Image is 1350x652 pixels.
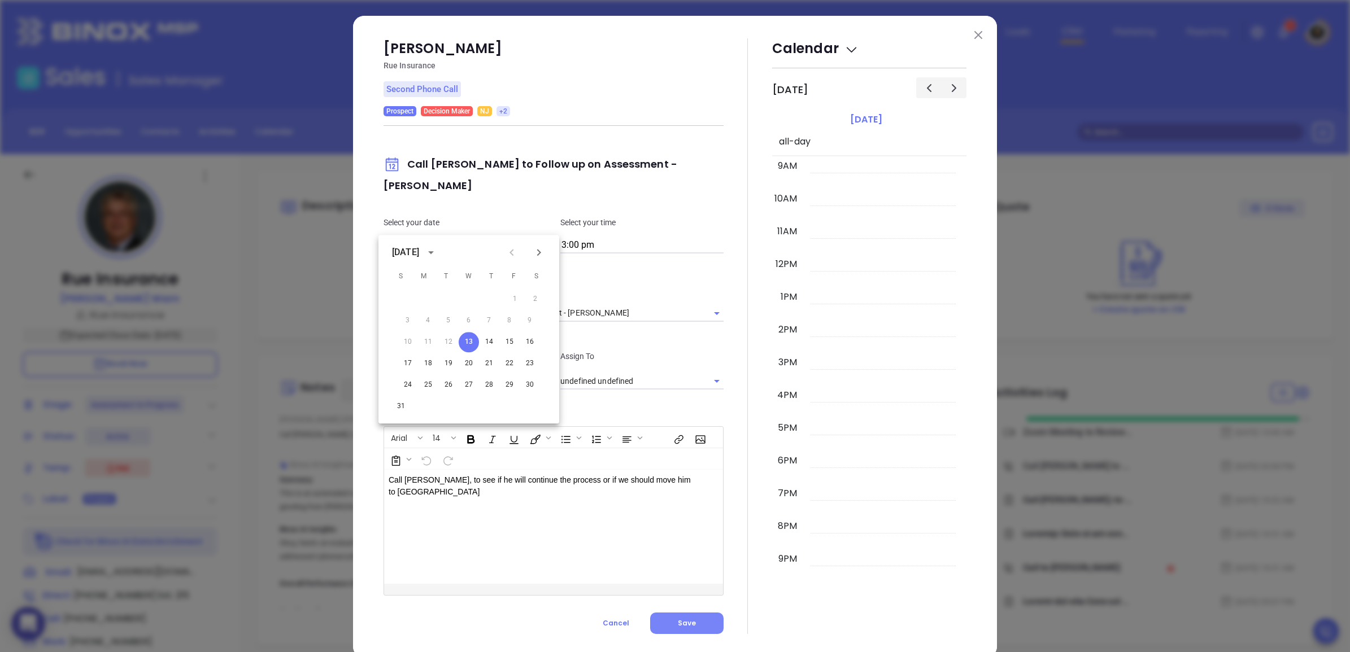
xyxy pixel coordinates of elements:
[616,428,645,447] span: Align
[519,231,546,258] button: Choose date, selected date is Aug 13, 2025
[499,105,507,117] span: +2
[524,428,554,447] span: Fill color or set the text color
[560,216,724,229] p: Select your time
[526,265,547,288] span: Saturday
[668,428,688,447] span: Insert link
[384,38,724,59] p: [PERSON_NAME]
[398,375,418,395] button: 24
[520,353,540,374] button: 23
[775,225,799,238] div: 11am
[776,356,799,369] div: 3pm
[427,428,449,447] button: 14
[776,159,799,173] div: 9am
[582,612,650,634] button: Cancel
[481,265,502,288] span: Thursday
[391,396,411,417] button: 31
[560,350,724,362] p: Assign To
[459,332,479,352] button: 13
[385,428,416,447] button: Arial
[391,265,411,288] span: Sunday
[423,244,439,261] button: calendar view is open, switch to year view
[385,428,425,447] span: Font family
[386,105,413,117] span: Prospect
[385,432,413,440] span: Arial
[426,428,459,447] span: Font size
[499,353,520,374] button: 22
[385,449,414,469] span: Surveys
[776,519,799,533] div: 8pm
[389,474,695,498] p: Call [PERSON_NAME], to see if he will continue the process or if we should move him to [GEOGRAPHI...
[480,105,489,117] span: NJ
[776,487,799,500] div: 7pm
[392,246,419,259] div: [DATE]
[603,618,629,628] span: Cancel
[418,375,438,395] button: 25
[650,612,724,634] button: Save
[427,432,446,440] span: 14
[499,375,520,395] button: 29
[481,428,502,447] span: Italic
[775,388,799,402] div: 4pm
[438,375,459,395] button: 26
[709,373,725,389] button: Open
[916,77,942,98] button: Previous day
[438,353,459,374] button: 19
[384,157,677,192] span: Call [PERSON_NAME] to Follow up on Assessment - [PERSON_NAME]
[479,375,499,395] button: 28
[479,332,499,352] button: 14
[424,105,470,117] span: Decision Maker
[459,375,479,395] button: 27
[941,77,966,98] button: Next day
[436,265,456,288] span: Tuesday
[585,428,615,447] span: Insert Ordered List
[772,39,859,58] span: Calendar
[776,323,799,336] div: 2pm
[773,257,799,271] div: 12pm
[520,375,540,395] button: 30
[848,112,885,128] a: [DATE]
[520,332,540,352] button: 16
[459,265,479,288] span: Wednesday
[776,552,799,566] div: 9pm
[778,290,799,304] div: 1pm
[459,353,479,374] button: 20
[777,135,811,148] span: all-day
[772,84,808,96] h2: [DATE]
[499,332,520,352] button: 15
[974,31,982,39] img: close modal
[418,353,438,374] button: 18
[413,265,434,288] span: Monday
[776,421,799,435] div: 5pm
[525,239,552,266] button: Next month
[555,428,584,447] span: Insert Unordered List
[398,353,418,374] button: 17
[415,449,436,469] span: Undo
[479,353,499,374] button: 21
[773,585,799,598] div: 10pm
[776,454,799,467] div: 6pm
[678,618,696,628] span: Save
[772,192,799,205] div: 10am
[709,305,725,321] button: Open
[460,428,480,447] span: Bold
[503,428,523,447] span: Underline
[384,216,547,229] p: Select your date
[689,428,709,447] span: Insert Image
[384,81,461,97] p: Second Phone Call
[437,449,457,469] span: Redo
[504,265,524,288] span: Friday
[384,59,724,72] p: Rue Insurance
